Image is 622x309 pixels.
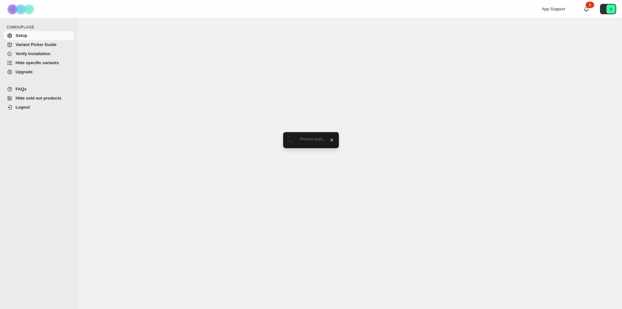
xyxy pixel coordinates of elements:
[4,31,74,40] a: Setup
[4,67,74,77] a: Upgrade
[4,94,74,103] a: Hide sold out products
[16,105,30,110] span: Logout
[586,2,594,8] div: 1
[16,51,51,56] span: Verify Installation
[16,87,27,91] span: FAQs
[6,25,75,30] span: CAMOUFLAGE
[16,96,62,101] span: Hide sold out products
[542,6,565,11] span: App Support
[583,6,590,12] a: 1
[16,42,56,47] span: Variant Picker Guide
[600,4,616,14] button: Avatar with initials N
[606,5,616,14] span: Avatar with initials N
[16,69,33,74] span: Upgrade
[4,58,74,67] a: Hide specific variants
[300,137,326,141] span: Please wait...
[16,60,59,65] span: Hide specific variants
[4,40,74,49] a: Variant Picker Guide
[5,0,38,18] img: Camouflage
[16,33,27,38] span: Setup
[4,85,74,94] a: FAQs
[4,49,74,58] a: Verify Installation
[610,7,612,11] text: N
[4,103,74,112] a: Logout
